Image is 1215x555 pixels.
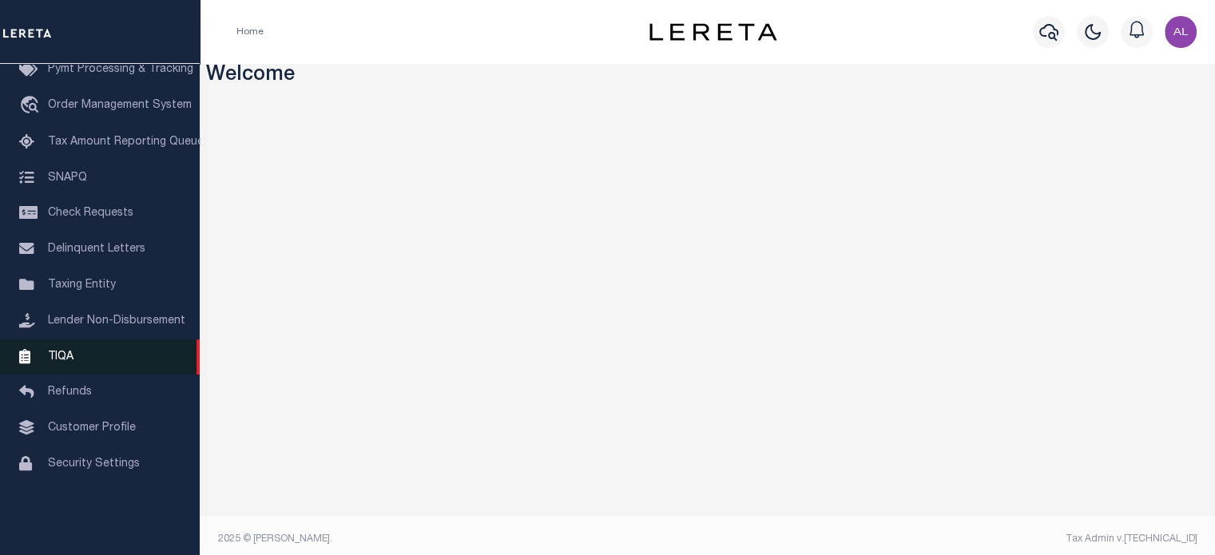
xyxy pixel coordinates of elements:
[48,64,193,75] span: Pymt Processing & Tracking
[206,532,708,546] div: 2025 © [PERSON_NAME].
[48,137,204,148] span: Tax Amount Reporting Queue
[48,422,136,434] span: Customer Profile
[48,100,192,111] span: Order Management System
[48,172,87,183] span: SNAPQ
[48,458,140,470] span: Security Settings
[48,387,92,398] span: Refunds
[48,351,73,362] span: TIQA
[720,532,1197,546] div: Tax Admin v.[TECHNICAL_ID]
[48,315,185,327] span: Lender Non-Disbursement
[236,25,264,39] li: Home
[19,96,45,117] i: travel_explore
[48,208,133,219] span: Check Requests
[48,244,145,255] span: Delinquent Letters
[649,23,777,41] img: logo-dark.svg
[1165,16,1197,48] img: svg+xml;base64,PHN2ZyB4bWxucz0iaHR0cDovL3d3dy53My5vcmcvMjAwMC9zdmciIHBvaW50ZXItZXZlbnRzPSJub25lIi...
[206,64,1209,89] h3: Welcome
[48,279,116,291] span: Taxing Entity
